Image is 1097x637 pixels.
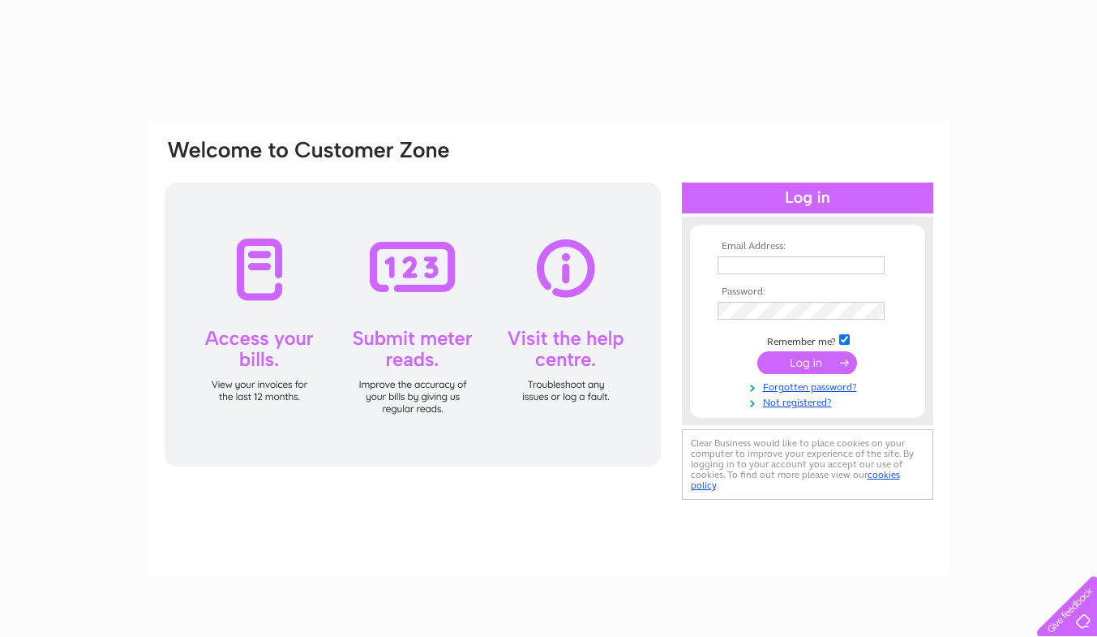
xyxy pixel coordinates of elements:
a: Forgotten password? [718,378,902,394]
a: cookies policy [691,469,900,491]
td: Remember me? [713,332,902,348]
th: Email Address: [713,241,902,252]
input: Submit [757,351,857,374]
a: Not registered? [718,394,902,409]
th: Password: [713,286,902,298]
div: Clear Business would like to place cookies on your computer to improve your experience of the sit... [682,429,933,500]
